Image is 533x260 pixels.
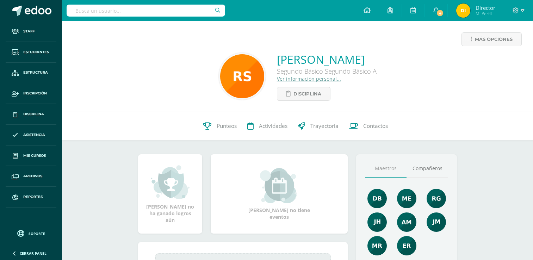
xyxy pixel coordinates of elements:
[475,33,513,46] span: Más opciones
[220,54,264,98] img: 0d2fb2945da907dfdf5c7bf3688288ed.png
[277,75,341,82] a: Ver información personal...
[6,104,56,125] a: Disciplina
[277,52,377,67] a: [PERSON_NAME]
[476,11,495,17] span: Mi Perfil
[367,189,387,208] img: 92e8b7530cfa383477e969a429d96048.png
[397,236,416,255] img: 6ee8f939e44d4507d8a11da0a8fde545.png
[6,146,56,166] a: Mis cursos
[6,42,56,63] a: Estudiantes
[397,189,416,208] img: 65453557fab290cae8854fbf14c7a1d7.png
[277,67,377,75] div: Segundo Básico Segundo Básico A
[242,112,293,140] a: Actividades
[367,236,387,255] img: de7dd2f323d4d3ceecd6bfa9930379e0.png
[6,166,56,187] a: Archivos
[29,231,45,236] span: Soporte
[293,112,344,140] a: Trayectoria
[427,212,446,232] img: d63573055912b670afbd603c8ed2a4ef.png
[293,87,321,100] span: Disciplina
[145,165,195,223] div: [PERSON_NAME] no ha ganado logros aún
[461,32,522,46] a: Más opciones
[23,49,49,55] span: Estudiantes
[23,91,47,96] span: Inscripción
[23,70,48,75] span: Estructura
[260,168,298,203] img: event_small.png
[397,212,416,232] img: b7c5ef9c2366ee6e8e33a2b1ce8f818e.png
[310,122,339,130] span: Trayectoria
[259,122,287,130] span: Actividades
[23,111,44,117] span: Disciplina
[217,122,237,130] span: Punteos
[23,132,45,138] span: Asistencia
[244,168,315,220] div: [PERSON_NAME] no tiene eventos
[436,9,444,17] span: 4
[6,83,56,104] a: Inscripción
[407,160,448,178] a: Compañeros
[6,187,56,208] a: Reportes
[363,122,388,130] span: Contactos
[6,63,56,83] a: Estructura
[151,165,190,200] img: achievement_small.png
[344,112,393,140] a: Contactos
[456,4,470,18] img: 608136e48c3c14518f2ea00dfaf80bc2.png
[67,5,225,17] input: Busca un usuario...
[6,125,56,146] a: Asistencia
[198,112,242,140] a: Punteos
[23,29,35,34] span: Staff
[23,173,42,179] span: Archivos
[6,21,56,42] a: Staff
[277,87,330,101] a: Disciplina
[8,228,54,238] a: Soporte
[476,4,495,11] span: Director
[367,212,387,232] img: 3dbe72ed89aa2680497b9915784f2ba9.png
[427,189,446,208] img: c8ce501b50aba4663d5e9c1ec6345694.png
[365,160,407,178] a: Maestros
[23,153,46,159] span: Mis cursos
[20,251,47,256] span: Cerrar panel
[23,194,43,200] span: Reportes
